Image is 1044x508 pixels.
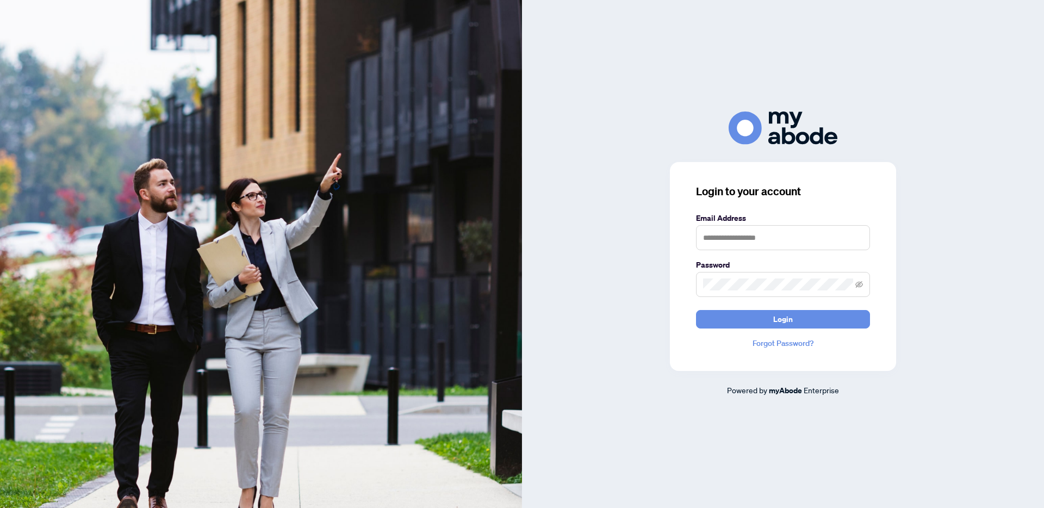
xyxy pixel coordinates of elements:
span: eye-invisible [855,281,863,288]
a: Forgot Password? [696,337,870,349]
span: Powered by [727,385,767,395]
label: Email Address [696,212,870,224]
label: Password [696,259,870,271]
span: Enterprise [804,385,839,395]
button: Login [696,310,870,329]
img: ma-logo [729,111,837,145]
span: Login [773,311,793,328]
a: myAbode [769,385,802,397]
h3: Login to your account [696,184,870,199]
